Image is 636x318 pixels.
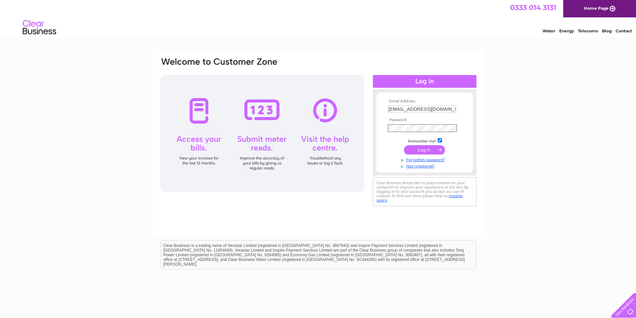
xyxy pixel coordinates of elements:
th: Email Address: [386,99,463,104]
div: Clear Business would like to place cookies on your computer to improve your experience of the sit... [373,177,476,206]
a: 0333 014 3131 [510,3,556,12]
img: logo.png [22,17,56,38]
th: Password: [386,118,463,122]
a: Water [543,28,555,33]
div: Clear Business is a trading name of Verastar Limited (registered in [GEOGRAPHIC_DATA] No. 3667643... [161,4,476,32]
a: cookies policy [377,194,463,203]
a: Energy [559,28,574,33]
a: Telecoms [578,28,598,33]
a: Not registered? [388,163,463,169]
a: Contact [616,28,632,33]
a: Blog [602,28,612,33]
a: Forgotten password? [388,156,463,163]
input: Submit [404,145,445,154]
td: Remember me? [386,137,463,144]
